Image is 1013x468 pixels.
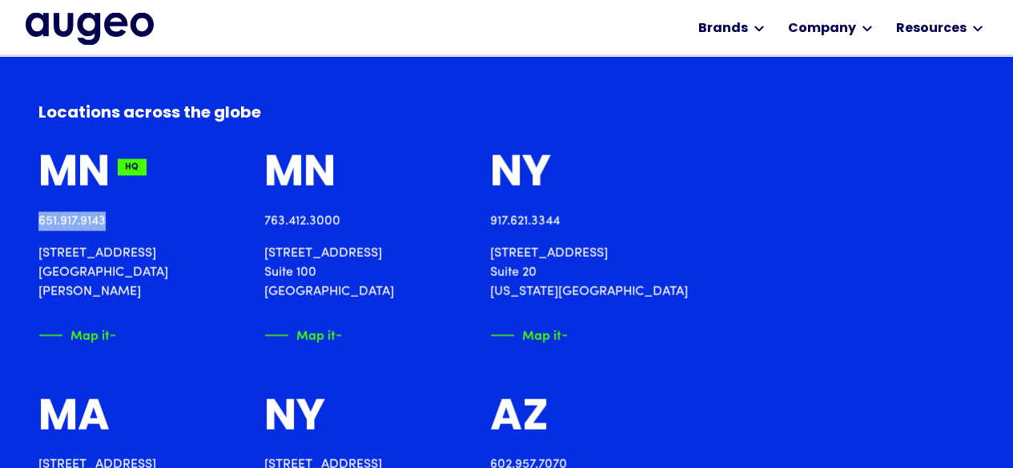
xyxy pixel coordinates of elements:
div: MA [38,395,110,442]
div: HQ [118,159,146,175]
div: NY [264,395,325,442]
div: Company [787,19,855,38]
div: MN [264,151,336,198]
div: AZ [490,395,549,442]
img: Arrow symbol in bright green pointing right to indicate an active link. [561,327,585,344]
a: Map itArrow symbol in bright green pointing right to indicate an active link. [264,327,340,344]
div: Brands [697,19,747,38]
div: Map it [296,325,336,342]
a: Map itArrow symbol in bright green pointing right to indicate an active link. [490,327,566,344]
div: MN [38,151,110,198]
a: Map itArrow symbol in bright green pointing right to indicate an active link. [38,327,115,344]
a: 917.621.3344 [490,215,560,228]
div: NY [490,151,551,198]
p: [STREET_ADDRESS] [GEOGRAPHIC_DATA][PERSON_NAME] [38,244,226,302]
p: [STREET_ADDRESS] Suite 20 [US_STATE][GEOGRAPHIC_DATA] [490,244,688,302]
img: Arrow symbol in bright green pointing right to indicate an active link. [336,327,360,344]
h6: Locations across the globe [38,102,589,126]
div: Resources [895,19,966,38]
img: Arrow symbol in bright green pointing right to indicate an active link. [110,327,134,344]
a: home [26,13,154,45]
img: Augeo's full logo in midnight blue. [26,13,154,45]
div: Map it [522,325,561,342]
div: Map it [70,325,110,342]
a: 651.917.9143 [38,215,106,228]
a: 763.412.3000 [264,215,340,228]
p: [STREET_ADDRESS] Suite 100 [GEOGRAPHIC_DATA] [264,244,394,302]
